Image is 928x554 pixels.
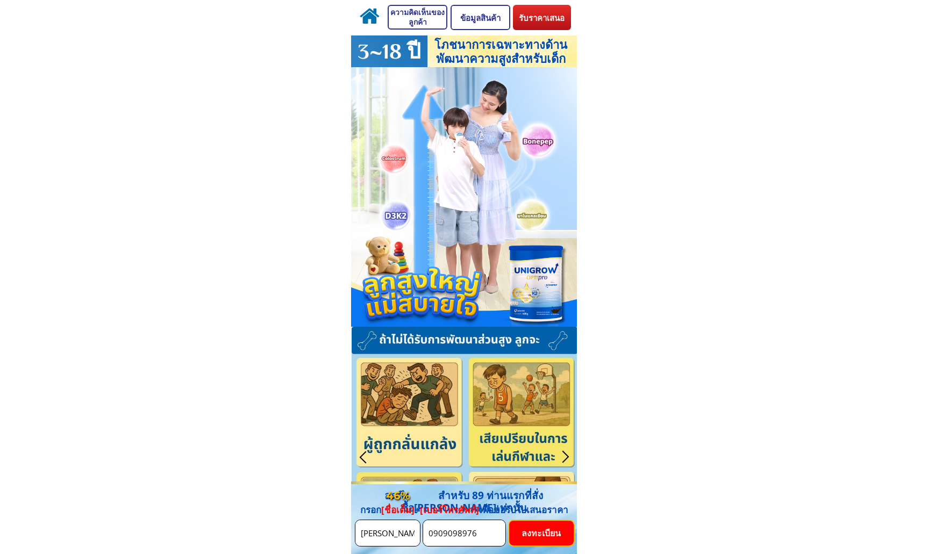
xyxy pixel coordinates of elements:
[381,503,415,516] span: [ชื่อเต็ม]
[389,6,446,28] p: ความคิดเห็นของลูกค้า
[347,39,431,64] h3: 3~18 ปี
[358,520,417,546] input: ชื่อเต็ม *
[340,505,588,515] div: กรอก + เพื่อขอรับใบเสนอราคา
[380,489,416,502] div: 46%
[420,503,479,516] span: [เบอร์โทรศัพท์]
[424,37,577,66] h3: โภชนาการเฉพาะทางด้านพัฒนาความสูงสำหรับเด็ก
[452,6,509,29] p: ข้อมูลสินค้า
[426,520,503,546] input: หมายเลขโทรศัพท์ *
[509,521,574,545] p: ลงทะเบียน
[351,490,577,514] div: ลดถึง สำหรับ 89 ท่านแรกที่สั่งซื้อ[PERSON_NAME]เท่านั้น
[513,5,571,30] p: รับราคาเสนอ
